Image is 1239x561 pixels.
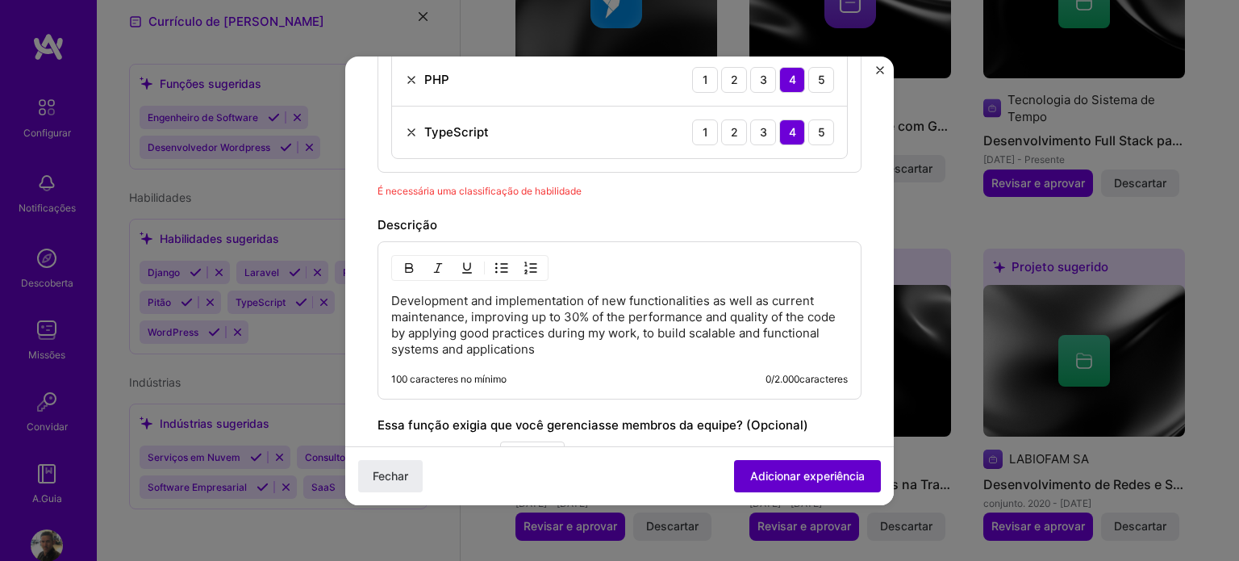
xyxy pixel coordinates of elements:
font: 100 caracteres no mínimo [391,373,507,385]
font: 1 [703,73,708,86]
font: 2 [731,73,738,86]
img: Remover [405,126,418,139]
font: 4 [789,73,796,86]
font: 2.000 [774,373,799,385]
font: caracteres [799,373,848,385]
font: 5 [818,73,825,86]
font: TypeScript [424,124,489,140]
font: Descrição [378,217,437,232]
font: 3 [760,125,767,139]
img: itálico [432,262,444,274]
p: Development and implementation of new functionalities as well as current maintenance, improving u... [391,293,848,358]
img: Sublinhado [461,262,473,274]
font: Fechar [373,468,408,482]
font: PHP [424,72,449,87]
font: Essa função exigia que você gerenciasse membros da equipe? (Opcional) [378,417,808,433]
font: 1 [703,125,708,139]
font: É necessária uma classificação de habilidade [378,185,582,197]
img: OL [524,262,537,274]
font: 2 [731,125,738,139]
font: 4 [789,125,796,139]
button: Adicionar experiência [734,459,881,492]
button: Fechar [876,66,884,83]
font: / [771,373,774,385]
img: Remover [405,73,418,86]
font: 5 [818,125,825,139]
font: Adicionar experiência [750,468,865,482]
img: UL [495,262,508,274]
font: 3 [760,73,767,86]
img: Divisor [484,258,485,278]
font: 0 [766,373,771,385]
img: Audacioso [403,262,415,274]
button: Fechar [358,459,423,492]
